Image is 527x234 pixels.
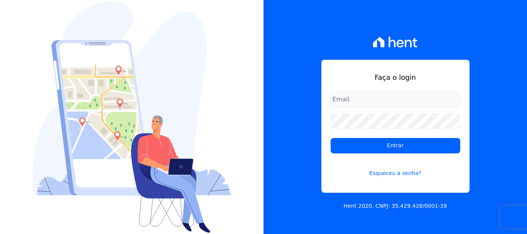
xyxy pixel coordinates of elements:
[331,92,460,107] input: Email
[331,160,460,177] a: Esqueceu a senha?
[33,1,231,233] img: Login
[331,72,460,82] h1: Faça o login
[331,138,460,153] input: Entrar
[344,202,447,210] p: Hent 2020. CNPJ: 35.429.428/0001-39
